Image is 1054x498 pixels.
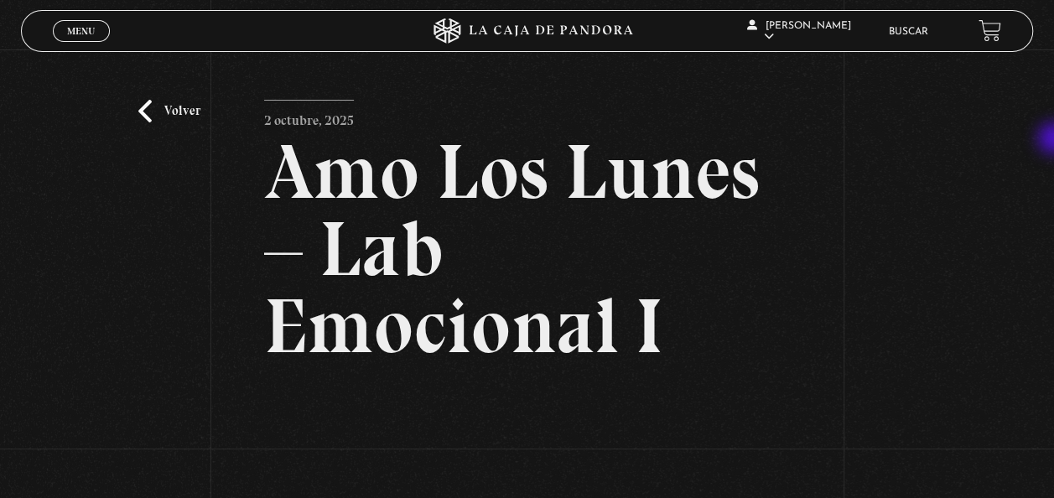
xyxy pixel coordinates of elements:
p: 2 octubre, 2025 [264,100,354,133]
span: Menu [67,26,95,36]
span: Cerrar [62,40,101,52]
span: [PERSON_NAME] [746,21,850,42]
h2: Amo Los Lunes – Lab Emocional I [264,133,791,365]
a: Volver [138,100,200,122]
a: View your shopping cart [979,19,1001,42]
a: Buscar [889,27,928,37]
